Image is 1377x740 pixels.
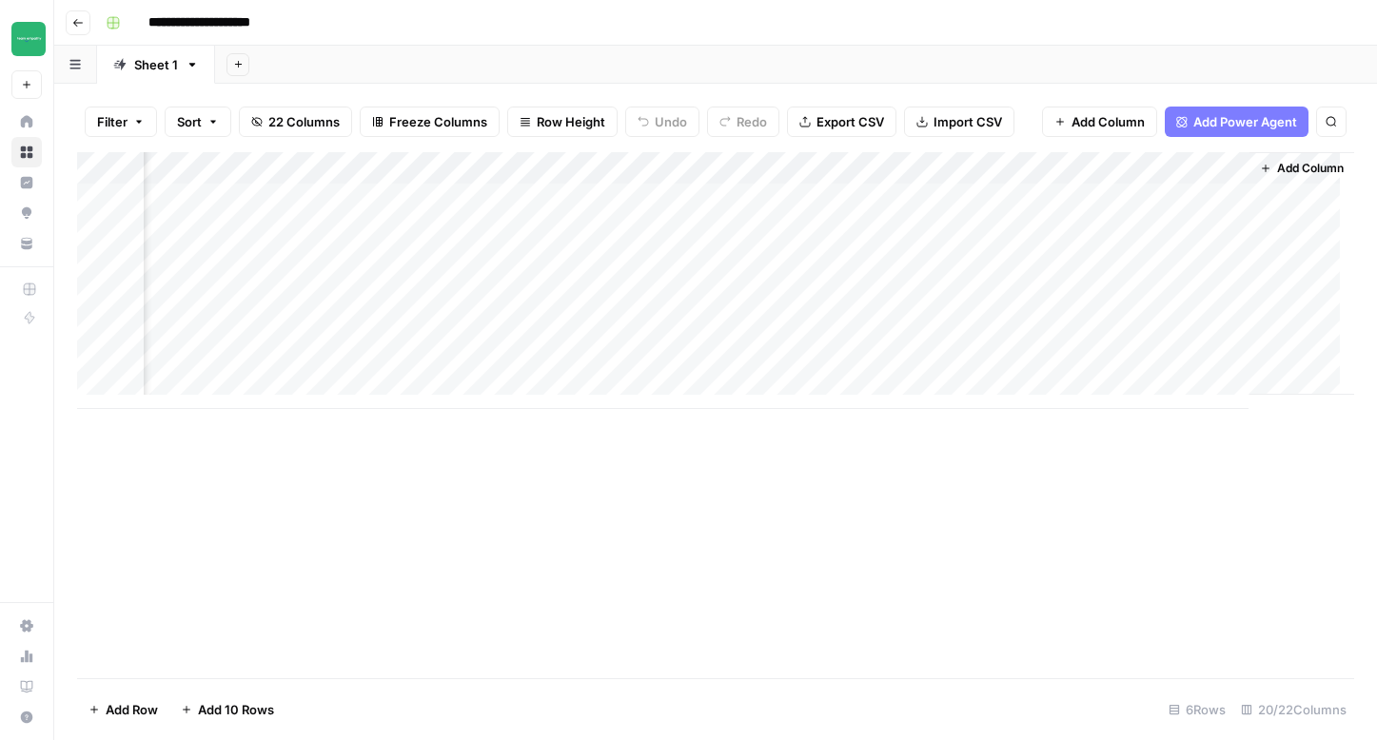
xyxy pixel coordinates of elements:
[134,55,178,74] div: Sheet 1
[1042,107,1157,137] button: Add Column
[11,641,42,672] a: Usage
[1161,694,1233,725] div: 6 Rows
[268,112,340,131] span: 22 Columns
[787,107,896,137] button: Export CSV
[537,112,605,131] span: Row Height
[177,112,202,131] span: Sort
[625,107,699,137] button: Undo
[507,107,618,137] button: Row Height
[85,107,157,137] button: Filter
[77,694,169,725] button: Add Row
[198,700,274,719] span: Add 10 Rows
[11,167,42,198] a: Insights
[1072,112,1145,131] span: Add Column
[97,112,128,131] span: Filter
[11,137,42,167] a: Browse
[106,700,158,719] span: Add Row
[169,694,285,725] button: Add 10 Rows
[816,112,884,131] span: Export CSV
[1193,112,1297,131] span: Add Power Agent
[360,107,500,137] button: Freeze Columns
[1252,156,1351,181] button: Add Column
[97,46,215,84] a: Sheet 1
[1233,694,1354,725] div: 20/22 Columns
[11,198,42,228] a: Opportunities
[1165,107,1308,137] button: Add Power Agent
[707,107,779,137] button: Redo
[11,15,42,63] button: Workspace: Team Empathy
[165,107,231,137] button: Sort
[11,107,42,137] a: Home
[904,107,1014,137] button: Import CSV
[655,112,687,131] span: Undo
[934,112,1002,131] span: Import CSV
[239,107,352,137] button: 22 Columns
[737,112,767,131] span: Redo
[11,702,42,732] button: Help + Support
[1277,160,1344,177] span: Add Column
[11,611,42,641] a: Settings
[11,228,42,259] a: Your Data
[11,672,42,702] a: Learning Hub
[11,22,46,56] img: Team Empathy Logo
[389,112,487,131] span: Freeze Columns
